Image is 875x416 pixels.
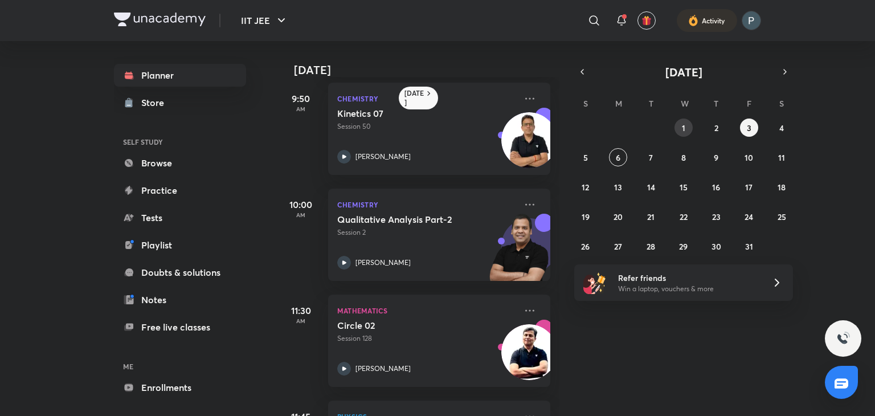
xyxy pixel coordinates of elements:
p: [PERSON_NAME] [355,152,411,162]
a: Browse [114,152,246,174]
p: AM [278,105,324,112]
abbr: October 25, 2025 [778,211,786,222]
abbr: October 7, 2025 [649,152,653,163]
div: Store [141,96,171,109]
button: October 10, 2025 [740,148,758,166]
button: October 6, 2025 [609,148,627,166]
abbr: October 8, 2025 [681,152,686,163]
img: Company Logo [114,13,206,26]
button: October 30, 2025 [707,237,725,255]
abbr: October 11, 2025 [778,152,785,163]
button: October 28, 2025 [642,237,660,255]
button: October 3, 2025 [740,119,758,137]
p: AM [278,211,324,218]
a: Doubts & solutions [114,261,246,284]
abbr: October 3, 2025 [747,123,751,133]
abbr: October 5, 2025 [583,152,588,163]
button: October 18, 2025 [772,178,791,196]
p: Mathematics [337,304,516,317]
a: Company Logo [114,13,206,29]
abbr: Thursday [714,98,718,109]
abbr: October 19, 2025 [582,211,590,222]
abbr: Sunday [583,98,588,109]
h5: Kinetics 07 [337,108,479,119]
abbr: October 28, 2025 [647,241,655,252]
abbr: October 2, 2025 [714,123,718,133]
button: October 31, 2025 [740,237,758,255]
h5: 11:30 [278,304,324,317]
button: October 25, 2025 [772,207,791,226]
img: avatar [641,15,652,26]
abbr: Monday [615,98,622,109]
button: October 24, 2025 [740,207,758,226]
h5: 9:50 [278,92,324,105]
h4: [DATE] [294,63,562,77]
abbr: October 10, 2025 [745,152,753,163]
img: activity [688,14,698,27]
button: October 15, 2025 [674,178,693,196]
button: October 2, 2025 [707,119,725,137]
abbr: October 18, 2025 [778,182,786,193]
button: October 22, 2025 [674,207,693,226]
abbr: October 14, 2025 [647,182,655,193]
button: October 21, 2025 [642,207,660,226]
abbr: October 6, 2025 [616,152,620,163]
button: October 26, 2025 [576,237,595,255]
abbr: October 23, 2025 [712,211,721,222]
abbr: October 9, 2025 [714,152,718,163]
h6: Refer friends [618,272,758,284]
h5: Qualitative Analysis Part-2 [337,214,479,225]
button: avatar [637,11,656,30]
h6: ME [114,357,246,376]
a: Playlist [114,234,246,256]
img: ttu [836,332,850,345]
button: October 19, 2025 [576,207,595,226]
abbr: October 12, 2025 [582,182,589,193]
abbr: October 4, 2025 [779,123,784,133]
img: unacademy [488,214,550,292]
abbr: October 31, 2025 [745,241,753,252]
button: [DATE] [590,64,777,80]
abbr: October 27, 2025 [614,241,622,252]
abbr: October 1, 2025 [682,123,685,133]
button: October 11, 2025 [772,148,791,166]
a: Enrollments [114,376,246,399]
abbr: October 30, 2025 [712,241,721,252]
img: referral [583,271,606,294]
abbr: Wednesday [681,98,689,109]
button: October 20, 2025 [609,207,627,226]
abbr: October 16, 2025 [712,182,720,193]
p: Win a laptop, vouchers & more [618,284,758,294]
p: [PERSON_NAME] [355,364,411,374]
abbr: October 24, 2025 [745,211,753,222]
a: Notes [114,288,246,311]
p: [PERSON_NAME] [355,258,411,268]
abbr: October 29, 2025 [679,241,688,252]
h5: 10:00 [278,198,324,211]
abbr: October 13, 2025 [614,182,622,193]
abbr: Saturday [779,98,784,109]
abbr: October 20, 2025 [614,211,623,222]
button: October 4, 2025 [772,119,791,137]
button: October 16, 2025 [707,178,725,196]
button: October 1, 2025 [674,119,693,137]
button: October 7, 2025 [642,148,660,166]
h6: SELF STUDY [114,132,246,152]
a: Tests [114,206,246,229]
img: Payal Kumari [742,11,761,30]
abbr: October 17, 2025 [745,182,753,193]
button: October 29, 2025 [674,237,693,255]
button: October 14, 2025 [642,178,660,196]
button: October 5, 2025 [576,148,595,166]
abbr: October 26, 2025 [581,241,590,252]
span: [DATE] [665,64,702,80]
a: Planner [114,64,246,87]
button: October 17, 2025 [740,178,758,196]
button: October 23, 2025 [707,207,725,226]
abbr: Friday [747,98,751,109]
abbr: October 15, 2025 [680,182,688,193]
button: October 9, 2025 [707,148,725,166]
button: October 27, 2025 [609,237,627,255]
abbr: October 21, 2025 [647,211,655,222]
abbr: October 22, 2025 [680,211,688,222]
